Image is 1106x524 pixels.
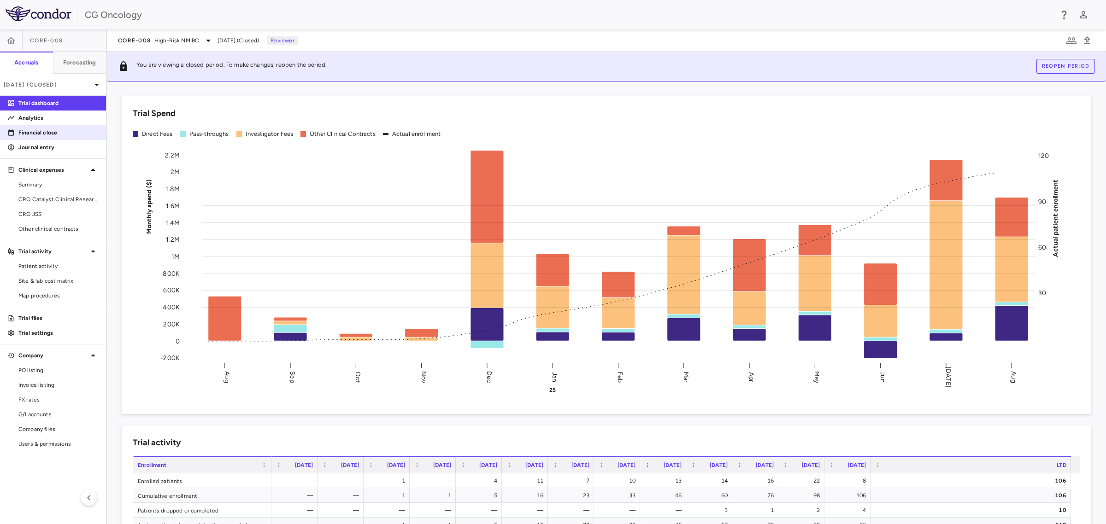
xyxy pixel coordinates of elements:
span: Invoice listing [18,381,99,389]
button: Reopen period [1036,59,1095,74]
div: Other Clinical Contracts [310,130,376,138]
text: Jan [551,372,559,382]
div: 4 [464,473,497,488]
p: Clinical expenses [18,166,88,174]
text: Oct [354,371,362,382]
span: CRO JSS [18,210,99,218]
text: Apr [747,372,755,382]
tspan: Actual patient enrollment [1052,179,1059,256]
span: CORE-008 [118,37,151,44]
tspan: -200K [160,354,180,362]
span: CORE-008 [30,37,63,44]
div: — [418,473,451,488]
span: G/l accounts [18,410,99,419]
span: [DATE] [341,462,359,468]
tspan: 800K [163,269,180,277]
span: PO listing [18,366,99,374]
tspan: 1.2M [166,236,180,244]
h6: Trial Spend [133,107,176,120]
span: CRO Catalyst Clinical Research [18,195,99,204]
div: Cumulative enrollment [133,488,271,502]
div: 106 [879,488,1066,503]
p: Analytics [18,114,99,122]
h6: Trial activity [133,437,181,449]
div: 76 [741,488,774,503]
tspan: 200K [163,320,180,328]
span: Enrollment [138,462,167,468]
div: — [602,503,635,518]
div: 14 [694,473,728,488]
span: Map procedures [18,291,99,300]
tspan: 2M [171,168,180,176]
div: 16 [510,488,543,503]
p: Trial files [18,314,99,322]
tspan: Monthly spend ($) [145,179,153,234]
p: Trial dashboard [18,99,99,107]
span: [DATE] [618,462,635,468]
p: You are viewing a closed period. To make changes, reopen the period. [136,61,327,72]
span: LTD [1057,462,1066,468]
div: Pass-throughs [189,130,229,138]
span: [DATE] [387,462,405,468]
tspan: 1.6M [166,202,180,210]
div: 1 [372,488,405,503]
div: 10 [879,503,1066,518]
img: logo-full-BYUhSk78.svg [6,6,71,21]
span: [DATE] [479,462,497,468]
div: 11 [510,473,543,488]
span: [DATE] [525,462,543,468]
div: 1 [418,488,451,503]
tspan: 30 [1038,289,1046,297]
span: FX rates [18,396,99,404]
span: [DATE] [802,462,820,468]
span: [DATE] [848,462,866,468]
span: [DATE] [710,462,728,468]
div: 2 [787,503,820,518]
div: — [556,503,589,518]
span: High-Risk NMIBC [154,36,199,45]
text: [DATE] [944,367,952,388]
span: [DATE] (Closed) [218,36,259,45]
tspan: 2.2M [165,151,180,159]
p: Trial settings [18,329,99,337]
div: — [648,503,682,518]
p: Trial activity [18,247,88,256]
h6: Forecasting [63,58,96,67]
text: Jun [879,372,887,382]
p: [DATE] (Closed) [4,81,91,89]
span: Patient activity [18,262,99,270]
tspan: 90 [1038,198,1046,205]
div: 106 [833,488,866,503]
tspan: 400K [163,303,180,311]
div: 10 [602,473,635,488]
div: Patients dropped or completed [133,503,271,517]
p: Reviewer [267,36,298,45]
div: — [464,503,497,518]
div: — [326,473,359,488]
div: 3 [694,503,728,518]
text: 25 [549,387,556,393]
p: Journal entry [18,143,99,151]
div: — [372,503,405,518]
div: — [418,503,451,518]
text: Dec [485,371,493,383]
div: — [280,488,313,503]
tspan: 600K [163,286,180,294]
div: 1 [372,473,405,488]
div: 33 [602,488,635,503]
div: — [326,488,359,503]
text: Aug [1010,371,1018,383]
div: 16 [741,473,774,488]
div: 5 [464,488,497,503]
p: Financial close [18,128,99,137]
tspan: 120 [1038,152,1049,160]
span: [DATE] [433,462,451,468]
div: 22 [787,473,820,488]
div: 7 [556,473,589,488]
text: Nov [420,371,428,383]
span: [DATE] [664,462,682,468]
tspan: 1.8M [165,185,180,193]
div: 106 [879,473,1066,488]
div: 8 [833,473,866,488]
text: Aug [223,371,231,383]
